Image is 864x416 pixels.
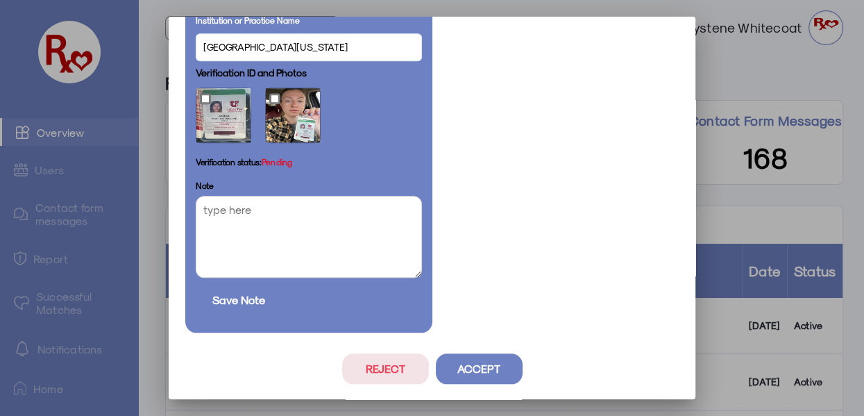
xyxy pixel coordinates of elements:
[404,65,418,80] img: ic-admin-delete.svg
[196,285,282,315] button: Save Note
[266,88,320,142] img: y9lv72dwqdllalppdrk5.jpg
[262,157,292,167] span: Pending
[342,353,429,384] button: Reject
[196,181,422,190] label: Note
[196,14,300,26] label: Institution or Practice Name
[436,353,523,384] button: Accept
[196,67,307,78] h6: Verification ID and Photos
[203,40,347,54] span: [GEOGRAPHIC_DATA][US_STATE]
[196,88,251,142] img: crg74yspj7d1uvpf2vrx.jpg
[196,157,293,167] h5: Verification status:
